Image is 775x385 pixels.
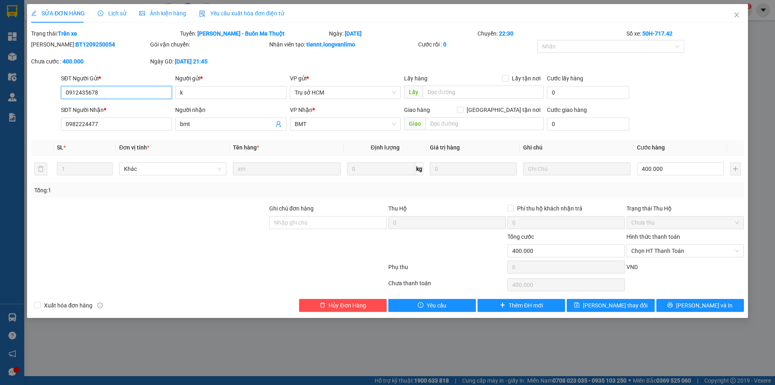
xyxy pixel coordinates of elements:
div: [PERSON_NAME]: [31,40,149,49]
span: Lấy [404,86,423,99]
div: Ngày: [328,29,477,38]
span: VP Nhận [290,107,312,113]
div: Phụ thu [387,263,507,277]
div: Người nhận [175,105,286,114]
span: Phí thu hộ khách nhận trả [514,204,586,213]
th: Ghi chú [520,140,634,156]
input: 0 [430,162,517,175]
span: clock-circle [98,11,103,16]
label: Cước lấy hàng [547,75,583,82]
span: Thêm ĐH mới [509,301,543,310]
div: SĐT Người Nhận [61,105,172,114]
span: exclamation-circle [418,302,423,309]
div: Cước rồi : [418,40,536,49]
span: delete [320,302,325,309]
input: Cước lấy hàng [547,86,629,99]
span: Định lượng [371,144,400,151]
span: printer [667,302,673,309]
b: 400.000 [63,58,84,65]
input: Ghi Chú [523,162,630,175]
button: deleteHủy Đơn Hàng [299,299,387,312]
span: Ảnh kiện hàng [139,10,186,17]
b: BT1209250054 [75,41,115,48]
div: Số xe: [626,29,745,38]
button: delete [34,162,47,175]
span: save [574,302,580,309]
span: user-add [275,121,282,127]
input: Cước giao hàng [547,118,629,130]
span: plus [500,302,505,309]
span: Giá trị hàng [430,144,460,151]
div: Người gửi [175,74,286,83]
span: Tổng cước [507,234,534,240]
span: Trụ sở HCM [295,86,396,99]
span: SL [57,144,63,151]
input: Dọc đường [425,117,544,130]
span: Thu Hộ [388,205,407,212]
span: Chưa thu [631,217,739,229]
input: Ghi chú đơn hàng [269,216,387,229]
div: Chưa thanh toán [387,279,507,293]
div: Chuyến: [477,29,626,38]
span: VND [626,264,638,270]
b: 50H-717.42 [642,30,672,37]
div: Ngày GD: [150,57,268,66]
button: printer[PERSON_NAME] và In [656,299,744,312]
span: Xuất hóa đơn hàng [41,301,96,310]
button: exclamation-circleYêu cầu [388,299,476,312]
label: Ghi chú đơn hàng [269,205,314,212]
span: Hủy Đơn Hàng [329,301,366,310]
span: edit [31,11,37,16]
b: [PERSON_NAME] - Buôn Ma Thuột [197,30,285,37]
span: [GEOGRAPHIC_DATA] tận nơi [463,105,544,114]
label: Hình thức thanh toán [626,234,680,240]
span: kg [415,162,423,175]
span: SỬA ĐƠN HÀNG [31,10,85,17]
span: Đơn vị tính [119,144,149,151]
span: close [733,12,740,18]
img: icon [199,11,205,17]
label: Cước giao hàng [547,107,587,113]
input: VD: Bàn, Ghế [233,162,340,175]
b: [DATE] 21:45 [175,58,207,65]
span: BMT [295,118,396,130]
span: Giao [404,117,425,130]
span: info-circle [97,303,103,308]
div: Tổng: 1 [34,186,299,195]
button: plusThêm ĐH mới [478,299,565,312]
span: Yêu cầu [427,301,446,310]
div: Gói vận chuyển: [150,40,268,49]
div: Trạng thái: [30,29,179,38]
span: Yêu cầu xuất hóa đơn điện tử [199,10,284,17]
button: save[PERSON_NAME] thay đổi [567,299,654,312]
span: Khác [124,163,222,175]
span: picture [139,11,145,16]
b: tiennt.longvanlimo [306,41,355,48]
span: [PERSON_NAME] và In [676,301,733,310]
div: Tuyến: [179,29,328,38]
div: VP gửi [290,74,401,83]
span: Lịch sử [98,10,126,17]
span: Tên hàng [233,144,259,151]
span: Lấy hàng [404,75,427,82]
b: 22:30 [499,30,513,37]
button: plus [730,162,741,175]
div: SĐT Người Gửi [61,74,172,83]
b: 0 [443,41,446,48]
button: Close [725,4,748,27]
b: Trên xe [58,30,77,37]
span: Chọn HT Thanh Toán [631,245,739,257]
span: Cước hàng [637,144,665,151]
div: Chưa cước : [31,57,149,66]
div: Nhân viên tạo: [269,40,417,49]
span: Giao hàng [404,107,430,113]
span: Lấy tận nơi [509,74,544,83]
div: Trạng thái Thu Hộ [626,204,744,213]
input: Dọc đường [423,86,544,99]
span: [PERSON_NAME] thay đổi [583,301,647,310]
b: [DATE] [345,30,362,37]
